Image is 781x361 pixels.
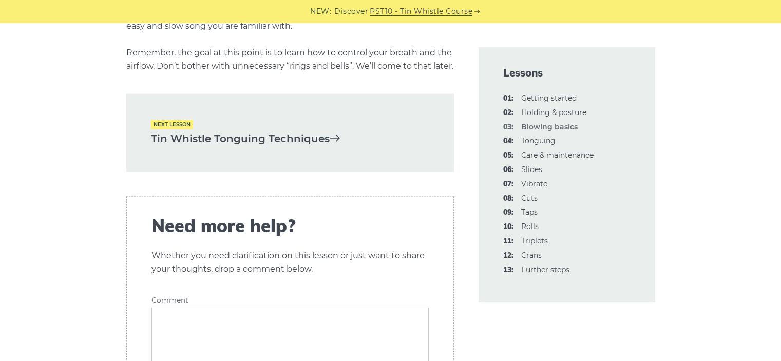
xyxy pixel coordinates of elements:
[503,264,513,276] span: 13:
[370,6,472,17] a: PST10 - Tin Whistle Course
[521,93,577,103] a: 01:Getting started
[151,249,429,276] p: Whether you need clarification on this lesson or just want to share your thoughts, drop a comment...
[503,235,513,248] span: 11:
[151,130,429,147] a: Tin Whistle Tonguing Techniques
[503,66,631,80] span: Lessons
[521,179,548,188] a: 07:Vibrato
[521,251,542,260] a: 12:Crans
[503,135,513,147] span: 04:
[503,92,513,105] span: 01:
[503,164,513,176] span: 06:
[503,250,513,262] span: 12:
[151,216,429,237] span: Need more help?
[521,122,578,131] strong: Blowing basics
[521,236,548,245] a: 11:Triplets
[521,165,542,174] a: 06:Slides
[521,136,556,145] a: 04:Tonguing
[310,6,331,17] span: NEW:
[521,108,586,117] a: 02:Holding & posture
[503,121,513,134] span: 03:
[503,107,513,119] span: 02:
[151,296,429,305] label: Comment
[521,265,569,274] a: 13:Further steps
[503,193,513,205] span: 08:
[503,221,513,233] span: 10:
[521,150,594,160] a: 05:Care & maintenance
[521,194,538,203] a: 08:Cuts
[334,6,368,17] span: Discover
[521,207,538,217] a: 09:Taps
[521,222,539,231] a: 10:Rolls
[503,206,513,219] span: 09:
[503,149,513,162] span: 05:
[503,178,513,191] span: 07:
[151,120,193,129] span: Next lesson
